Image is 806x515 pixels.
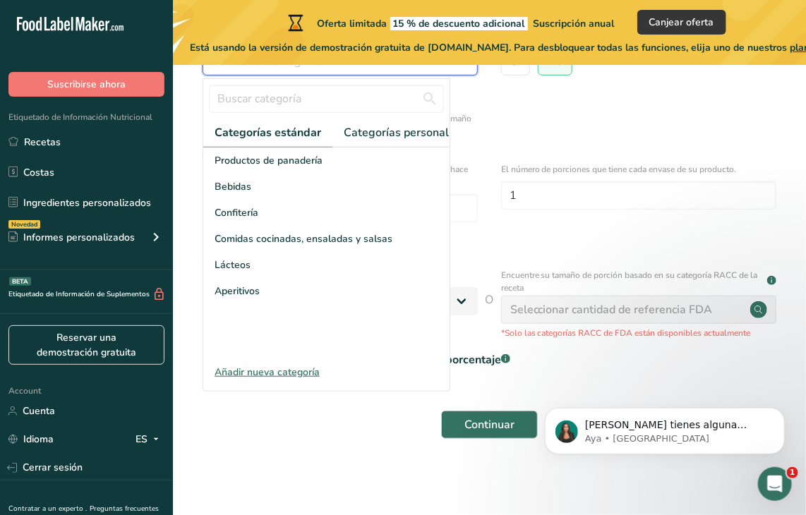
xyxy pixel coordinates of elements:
span: Lácteos [215,257,251,272]
p: El número de porciones que tiene cada envase de su producto. [501,163,776,176]
div: Informes personalizados [8,230,135,245]
span: Categorías personalizadas [344,124,491,141]
span: 1 [787,467,798,478]
p: Encuentre su tamaño de porción basado en su categoría RACC de la receta [501,269,764,294]
a: Reservar una demostración gratuita [8,325,164,365]
span: Categorías estándar [215,124,321,141]
span: Confitería [215,205,258,220]
input: Buscar categoría [209,85,444,113]
a: Contratar a un experto . [8,504,87,514]
a: Idioma [8,427,54,452]
button: Continuar [441,411,538,439]
span: No [548,54,563,68]
span: Aperitivos [215,284,260,298]
span: Sí [511,54,521,68]
button: Suscribirse ahora [8,72,164,97]
iframe: Intercom live chat [758,467,792,501]
button: Canjear oferta [637,10,726,35]
span: Suscribirse ahora [47,77,126,92]
p: *Solo las categorías RACC de FDA están disponibles actualmente [501,327,776,339]
div: Oferta limitada [285,14,615,31]
span: O [486,291,494,339]
div: ES [136,431,164,448]
span: Productos de panadería [215,153,323,168]
iframe: Intercom notifications mensaje [524,378,806,477]
span: Bebidas [215,179,251,194]
div: Seleccionar cantidad de referencia FDA [510,301,713,318]
span: 15 % de descuento adicional [390,17,528,30]
div: BETA [9,277,31,286]
span: Comidas cocinadas, ensaladas y salsas [215,231,392,246]
div: Añadir nueva categoría [203,365,450,380]
span: Canjear oferta [649,15,714,30]
span: Continuar [464,416,515,433]
span: Suscripción anual [534,17,615,30]
div: Novedad [8,220,40,229]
